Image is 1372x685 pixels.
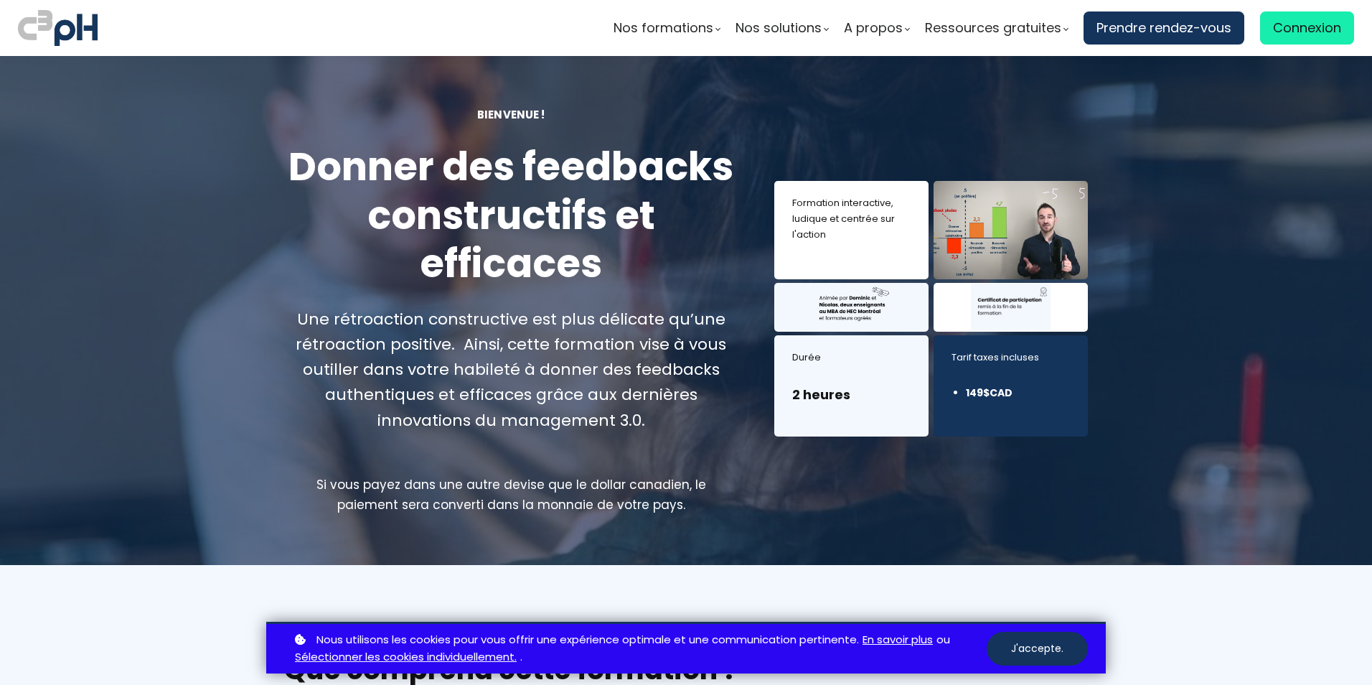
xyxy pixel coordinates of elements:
[295,648,517,666] a: Sélectionner les cookies individuellement.
[1096,17,1231,39] span: Prendre rendez-vous
[284,475,738,515] div: Si vous payez dans une autre devise que le dollar canadien, le paiement sera converti dans la mon...
[284,106,738,123] div: Bienvenue !
[614,17,713,39] span: Nos formations
[844,17,903,39] span: A propos
[1260,11,1354,45] a: Connexion
[1084,11,1244,45] a: Prendre rendez-vous
[792,195,911,243] div: Formation interactive, ludique et centrée sur l'action
[987,632,1088,666] button: J'accepte.
[966,386,1012,401] li: 149$CAD
[1273,17,1341,39] span: Connexion
[863,631,933,649] a: En savoir plus
[925,17,1061,39] span: Ressources gratuites
[291,631,987,667] p: ou .
[284,143,738,289] h1: Donner des feedbacks constructifs et efficaces
[316,631,859,649] span: Nous utilisons les cookies pour vous offrir une expérience optimale et une communication pertinente.
[792,350,911,365] div: Durée
[952,350,1070,365] div: Tarif taxes incluses
[792,386,911,421] h3: 2 heures
[18,7,98,49] img: logo C3PH
[736,17,822,39] span: Nos solutions
[284,307,738,433] div: Une rétroaction constructive est plus délicate qu’une rétroaction positive. Ainsi, cette formatio...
